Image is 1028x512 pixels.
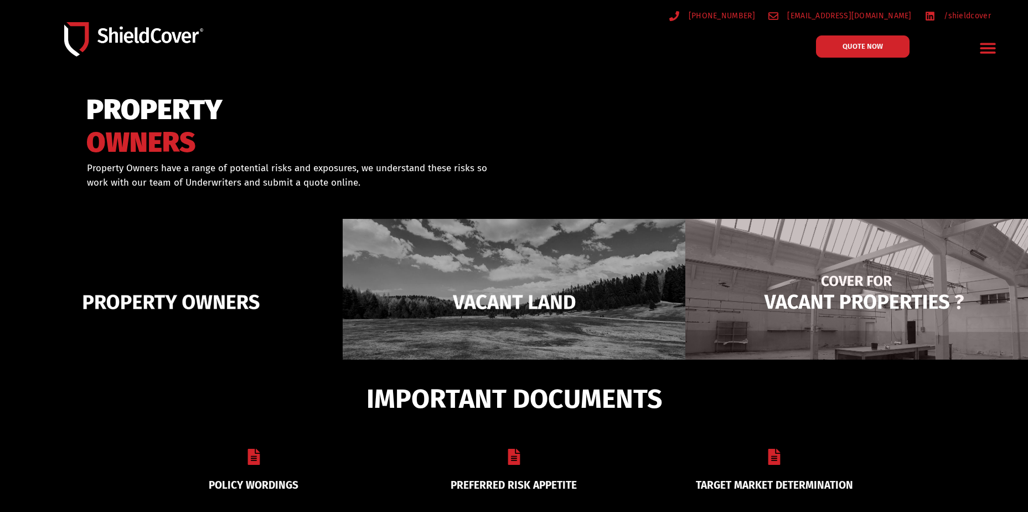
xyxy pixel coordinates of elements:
[784,9,911,23] span: [EMAIL_ADDRESS][DOMAIN_NAME]
[816,35,910,58] a: QUOTE NOW
[669,9,755,23] a: [PHONE_NUMBER]
[925,9,991,23] a: /shieldcover
[87,161,500,190] p: Property Owners have a range of potential risks and exposures, we understand these risks so work ...
[366,388,662,409] span: IMPORTANT DOCUMENTS
[843,43,883,50] span: QUOTE NOW
[64,22,203,56] img: Shield-Cover-Underwriting-Australia-logo-full
[941,9,991,23] span: /shieldcover
[696,479,853,491] a: TARGET MARKET DETERMINATION
[209,479,298,491] a: POLICY WORDINGS
[343,219,685,385] img: Vacant Land liability cover
[451,479,577,491] a: PREFERRED RISK APPETITE
[768,9,912,23] a: [EMAIL_ADDRESS][DOMAIN_NAME]
[975,35,1001,61] div: Menu Toggle
[86,99,223,121] span: PROPERTY
[686,9,755,23] span: [PHONE_NUMBER]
